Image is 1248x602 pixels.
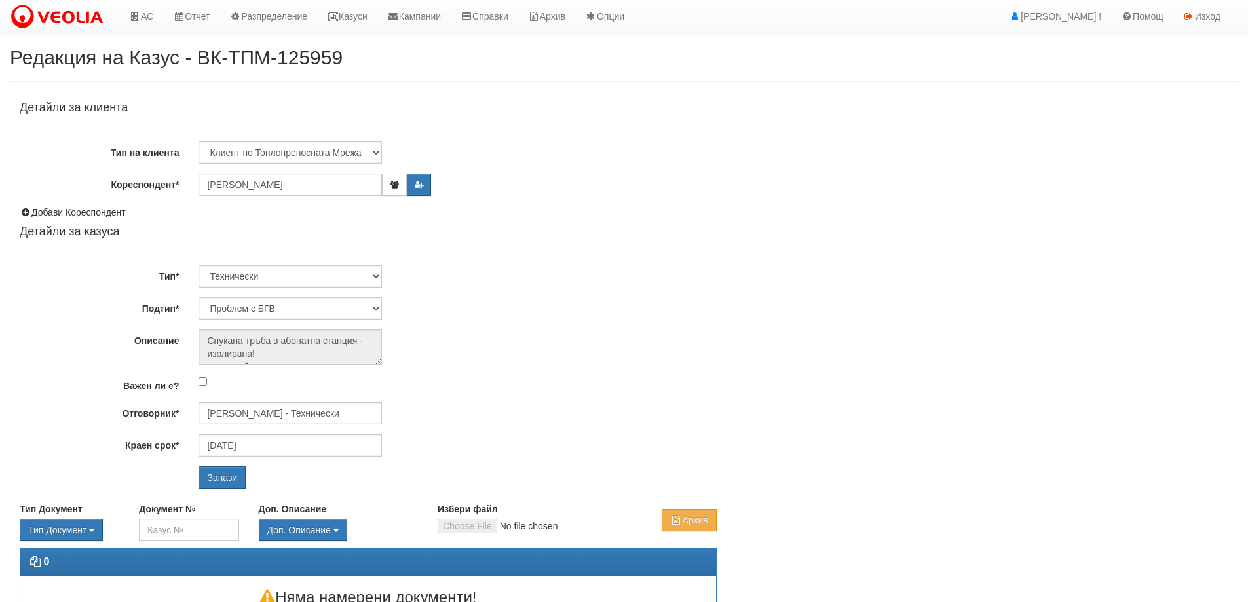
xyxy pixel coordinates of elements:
div: Двоен клик, за изчистване на избраната стойност. [259,519,418,541]
button: Доп. Описание [259,519,347,541]
label: Важен ли е? [10,375,189,392]
input: Казус № [139,519,238,541]
label: Описание [10,329,189,347]
label: Отговорник* [10,402,189,420]
label: Доп. Описание [259,502,326,516]
button: Тип Документ [20,519,103,541]
label: Документ № [139,502,195,516]
span: Тип Документ [28,525,86,535]
h4: Детайли за клиента [20,102,717,115]
label: Тип Документ [20,502,83,516]
input: ЕГН/Име/Адрес/Аб.№/Парт.№/Тел./Email [199,174,382,196]
div: Двоен клик, за изчистване на избраната стойност. [20,519,119,541]
label: Краен срок* [10,434,189,452]
h2: Редакция на Казус - ВК-ТПМ-125959 [10,47,1238,68]
label: Тип на клиента [10,141,189,159]
label: Кореспондент* [10,174,189,191]
h4: Детайли за казуса [20,225,717,238]
button: Архив [662,509,716,531]
div: Добави Кореспондент [20,206,717,219]
strong: 0 [43,556,49,567]
input: Запази [199,466,246,489]
label: Избери файл [438,502,498,516]
textarea: Спукана тръба в абонатна станция - изолирана! Входа е без услуга. [199,329,382,365]
input: Търсене по Име / Имейл [199,402,382,424]
span: Доп. Описание [267,525,331,535]
img: VeoliaLogo.png [10,3,109,31]
label: Подтип* [10,297,189,315]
